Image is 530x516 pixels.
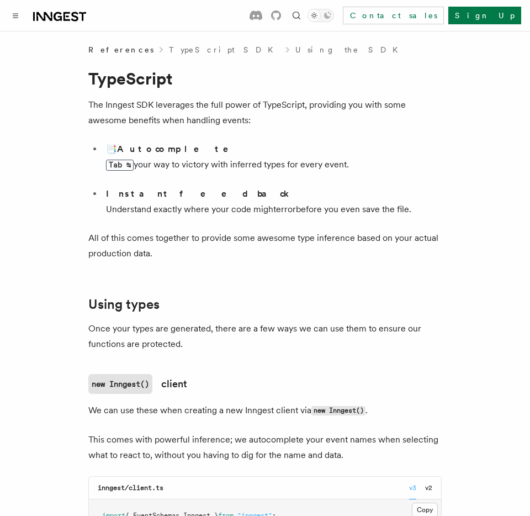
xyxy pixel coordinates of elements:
p: We can use these when creating a new Inngest client via . [88,403,442,419]
button: Toggle dark mode [308,9,334,22]
a: Using the SDK [295,44,405,55]
p: The Inngest SDK leverages the full power of TypeScript, providing you with some awesome benefits ... [88,97,442,128]
a: Contact sales [343,7,444,24]
h1: TypeScript [88,69,442,88]
kbd: Tab ↹ [106,160,134,171]
span: References [88,44,153,55]
p: Once your types are generated, there are a few ways we can use them to ensure our functions are p... [88,321,442,352]
p: All of this comes together to provide some awesome type inference based on your actual production... [88,230,442,261]
a: TypeScript SDK [169,44,280,55]
button: Find something... [290,9,303,22]
a: Sign Up [448,7,521,24]
button: Toggle navigation [9,9,22,22]
code: new Inngest() [88,374,152,394]
code: inngest/client.ts [98,484,163,492]
span: error [276,204,296,214]
p: This comes with powerful inference; we autocomplete your event names when selecting what to react... [88,432,442,463]
li: Understand exactly where your code might before you even save the file. [103,186,442,217]
strong: Instant feedback [106,188,290,199]
a: Using types [88,297,160,312]
button: v3 [409,477,416,499]
code: new Inngest() [311,406,365,415]
a: new Inngest()client [88,374,187,394]
li: 📑 your way to victory with inferred types for every event. [103,141,442,182]
button: v2 [425,477,432,499]
strong: Autocomplete [117,144,244,154]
